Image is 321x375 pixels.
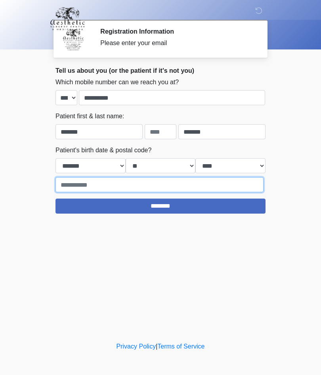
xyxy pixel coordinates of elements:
label: Which mobile number can we reach you at? [55,78,179,87]
h2: Tell us about you (or the patient if it's not you) [55,67,266,74]
a: Terms of Service [157,343,204,350]
a: Privacy Policy [117,343,156,350]
label: Patient first & last name: [55,112,124,121]
img: Agent Avatar [61,28,85,51]
div: Please enter your email [100,38,254,48]
a: | [156,343,157,350]
img: Aesthetic Surgery Centre, PLLC Logo [48,6,88,31]
label: Patient's birth date & postal code? [55,146,151,155]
